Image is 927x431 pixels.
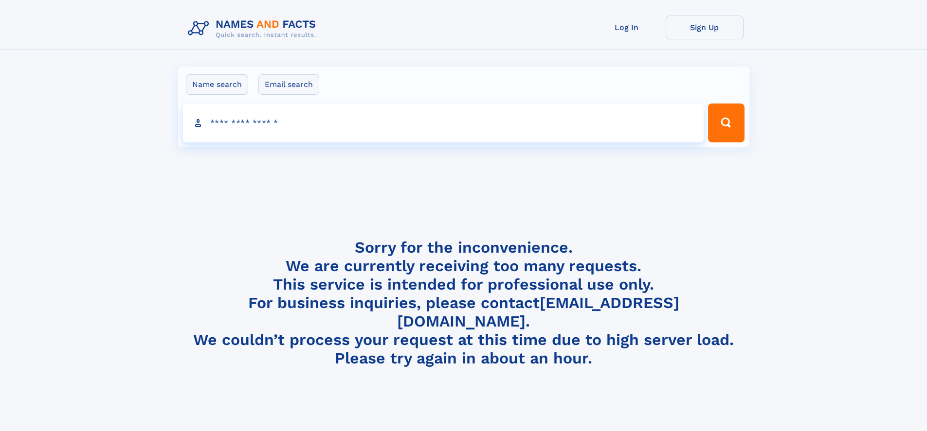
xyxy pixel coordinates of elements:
[184,16,324,42] img: Logo Names and Facts
[258,74,319,95] label: Email search
[186,74,248,95] label: Name search
[588,16,666,39] a: Log In
[666,16,744,39] a: Sign Up
[397,293,679,330] a: [EMAIL_ADDRESS][DOMAIN_NAME]
[184,238,744,368] h4: Sorry for the inconvenience. We are currently receiving too many requests. This service is intend...
[708,103,744,142] button: Search Button
[183,103,704,142] input: search input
